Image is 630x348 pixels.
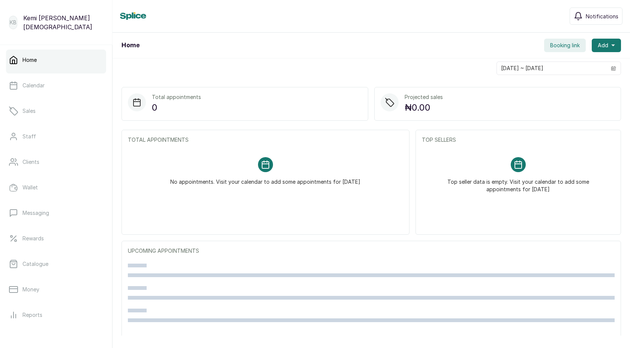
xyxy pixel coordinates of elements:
[22,260,48,268] p: Catalogue
[405,101,443,114] p: ₦0.00
[405,93,443,101] p: Projected sales
[6,279,106,300] a: Money
[22,133,36,140] p: Staff
[22,56,37,64] p: Home
[6,100,106,121] a: Sales
[6,228,106,249] a: Rewards
[611,66,616,71] svg: calendar
[6,177,106,198] a: Wallet
[544,39,586,52] button: Booking link
[23,13,103,31] p: Kemi [PERSON_NAME][DEMOGRAPHIC_DATA]
[586,12,618,20] span: Notifications
[22,286,39,293] p: Money
[22,209,49,217] p: Messaging
[22,311,42,319] p: Reports
[22,158,39,166] p: Clients
[128,136,403,144] p: TOTAL APPOINTMENTS
[431,172,606,193] p: Top seller data is empty. Visit your calendar to add some appointments for [DATE]
[22,235,44,242] p: Rewards
[6,126,106,147] a: Staff
[6,49,106,70] a: Home
[550,42,580,49] span: Booking link
[6,75,106,96] a: Calendar
[22,82,45,89] p: Calendar
[6,304,106,325] a: Reports
[6,151,106,172] a: Clients
[6,202,106,223] a: Messaging
[121,41,139,50] h1: Home
[497,62,606,75] input: Select date
[152,101,201,114] p: 0
[128,247,615,255] p: UPCOMING APPOINTMENTS
[6,253,106,274] a: Catalogue
[422,136,615,144] p: TOP SELLERS
[570,7,622,25] button: Notifications
[22,184,38,191] p: Wallet
[152,93,201,101] p: Total appointments
[22,107,36,115] p: Sales
[170,172,360,186] p: No appointments. Visit your calendar to add some appointments for [DATE]
[592,39,621,52] button: Add
[10,19,16,26] p: KB
[598,42,608,49] span: Add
